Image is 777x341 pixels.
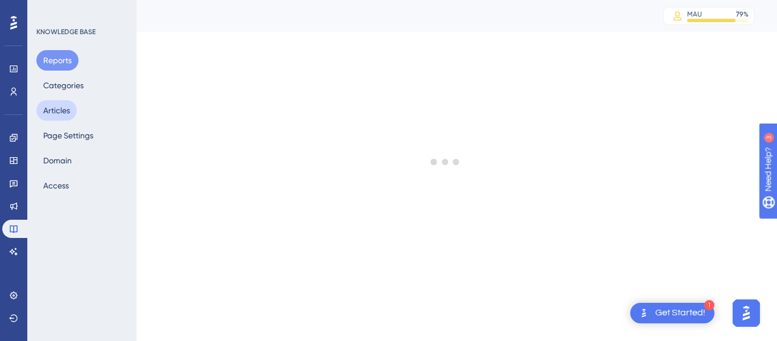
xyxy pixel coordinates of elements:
[36,150,78,171] button: Domain
[79,6,82,15] div: 3
[36,100,77,121] button: Articles
[655,307,705,319] div: Get Started!
[687,10,702,19] div: MAU
[36,27,96,36] div: KNOWLEDGE BASE
[637,306,651,320] img: launcher-image-alternative-text
[36,50,78,71] button: Reports
[736,10,749,19] div: 79 %
[36,125,100,146] button: Page Settings
[630,303,714,323] div: Open Get Started! checklist, remaining modules: 1
[36,75,90,96] button: Categories
[704,300,714,310] div: 1
[27,3,71,17] span: Need Help?
[729,296,763,330] iframe: UserGuiding AI Assistant Launcher
[36,175,76,196] button: Access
